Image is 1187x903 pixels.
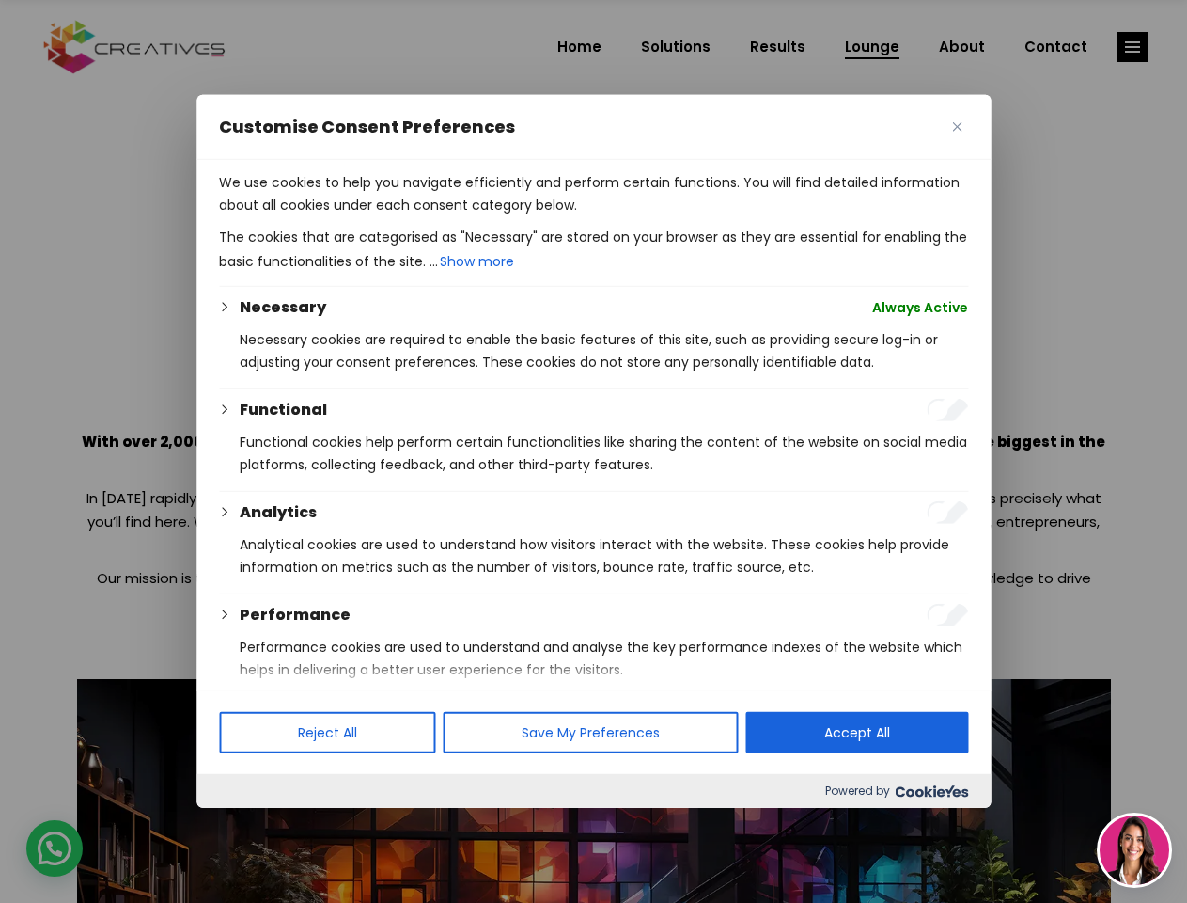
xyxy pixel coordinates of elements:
button: Save My Preferences [443,712,738,753]
input: Enable Performance [927,604,968,626]
p: We use cookies to help you navigate efficiently and perform certain functions. You will find deta... [219,171,968,216]
p: Performance cookies are used to understand and analyse the key performance indexes of the website... [240,636,968,681]
div: Powered by [196,774,991,808]
p: Necessary cookies are required to enable the basic features of this site, such as providing secur... [240,328,968,373]
button: Functional [240,399,327,421]
button: Close [945,116,968,138]
span: Customise Consent Preferences [219,116,515,138]
input: Enable Functional [927,399,968,421]
span: Always Active [872,296,968,319]
p: Functional cookies help perform certain functionalities like sharing the content of the website o... [240,431,968,476]
input: Enable Analytics [927,501,968,524]
img: Close [952,122,961,132]
img: agent [1100,816,1169,885]
button: Necessary [240,296,326,319]
p: Analytical cookies are used to understand how visitors interact with the website. These cookies h... [240,533,968,578]
button: Accept All [745,712,968,753]
img: Cookieyes logo [895,785,968,798]
div: Customise Consent Preferences [196,95,991,808]
button: Show more [438,248,516,275]
button: Reject All [219,712,435,753]
button: Analytics [240,501,317,524]
button: Performance [240,604,351,626]
p: The cookies that are categorised as "Necessary" are stored on your browser as they are essential ... [219,226,968,275]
